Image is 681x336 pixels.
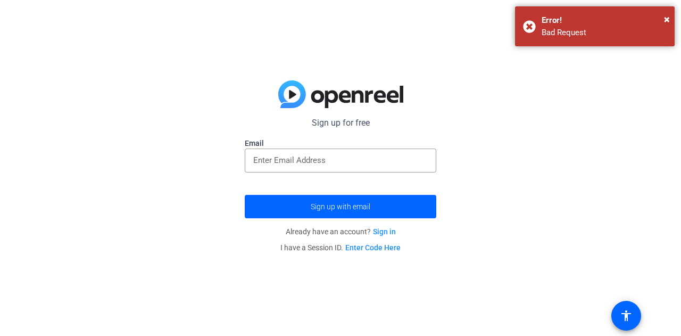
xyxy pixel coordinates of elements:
[345,243,401,252] a: Enter Code Here
[664,13,670,26] span: ×
[542,27,667,39] div: Bad Request
[278,80,403,108] img: blue-gradient.svg
[253,154,428,167] input: Enter Email Address
[280,243,401,252] span: I have a Session ID.
[245,195,436,218] button: Sign up with email
[620,309,633,322] mat-icon: accessibility
[245,138,436,149] label: Email
[245,117,436,129] p: Sign up for free
[286,227,396,236] span: Already have an account?
[542,14,667,27] div: Error!
[373,227,396,236] a: Sign in
[664,11,670,27] button: Close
